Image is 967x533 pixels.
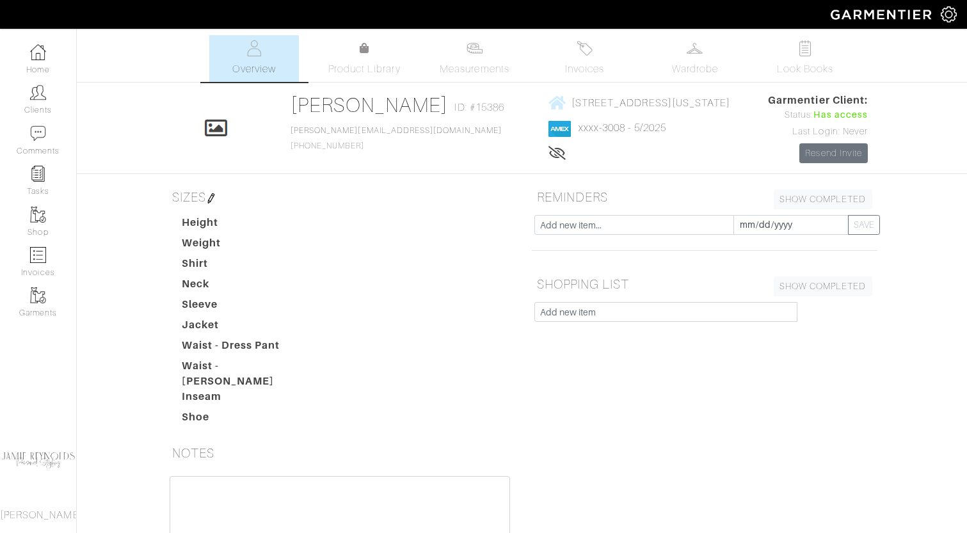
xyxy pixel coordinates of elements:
span: Measurements [440,61,509,77]
a: Measurements [429,35,520,82]
span: Has access [813,108,868,122]
div: Status: [768,108,868,122]
input: Add new item... [534,215,734,235]
span: Garmentier Client: [768,93,868,108]
span: [PHONE_NUMBER] [291,126,502,150]
a: xxxx-3008 - 5/2025 [579,122,666,134]
dt: Weight [172,235,318,256]
a: Wardrobe [650,35,740,82]
dt: Waist - Dress Pant [172,338,318,358]
a: [STREET_ADDRESS][US_STATE] [548,95,730,111]
h5: SIZES [167,184,513,210]
button: SAVE [848,215,880,235]
div: Last Login: Never [768,125,868,139]
a: Product Library [319,41,409,77]
span: [STREET_ADDRESS][US_STATE] [571,97,730,108]
span: Look Books [777,61,834,77]
a: Resend Invite [799,143,868,163]
img: comment-icon-a0a6a9ef722e966f86d9cbdc48e553b5cf19dbc54f86b18d962a5391bc8f6eb6.png [30,125,46,141]
h5: SHOPPING LIST [532,271,877,297]
img: wardrobe-487a4870c1b7c33e795ec22d11cfc2ed9d08956e64fb3008fe2437562e282088.svg [687,40,703,56]
dt: Inseam [172,389,318,410]
img: garmentier-logo-header-white-b43fb05a5012e4ada735d5af1a66efaba907eab6374d6393d1fbf88cb4ef424d.png [824,3,941,26]
img: american_express-1200034d2e149cdf2cc7894a33a747db654cf6f8355cb502592f1d228b2ac700.png [548,121,571,137]
dt: Sleeve [172,297,318,317]
dt: Shirt [172,256,318,276]
img: orders-27d20c2124de7fd6de4e0e44c1d41de31381a507db9b33961299e4e07d508b8c.svg [577,40,593,56]
dt: Waist - [PERSON_NAME] [172,358,318,389]
img: garments-icon-b7da505a4dc4fd61783c78ac3ca0ef83fa9d6f193b1c9dc38574b1d14d53ca28.png [30,287,46,303]
a: [PERSON_NAME][EMAIL_ADDRESS][DOMAIN_NAME] [291,126,502,135]
img: pen-cf24a1663064a2ec1b9c1bd2387e9de7a2fa800b781884d57f21acf72779bad2.png [206,193,216,203]
a: Overview [209,35,299,82]
img: gear-icon-white-bd11855cb880d31180b6d7d6211b90ccbf57a29d726f0c71d8c61bd08dd39cc2.png [941,6,957,22]
span: Invoices [565,61,604,77]
span: Product Library [328,61,401,77]
a: [PERSON_NAME] [291,93,449,116]
a: Look Books [760,35,850,82]
a: SHOW COMPLETED [774,276,872,296]
dt: Neck [172,276,318,297]
img: dashboard-icon-dbcd8f5a0b271acd01030246c82b418ddd0df26cd7fceb0bd07c9910d44c42f6.png [30,44,46,60]
h5: REMINDERS [532,184,877,210]
a: SHOW COMPLETED [774,189,872,209]
span: ID: #15386 [454,100,504,115]
input: Add new item [534,302,797,322]
span: Overview [232,61,275,77]
img: measurements-466bbee1fd09ba9460f595b01e5d73f9e2bff037440d3c8f018324cb6cdf7a4a.svg [467,40,483,56]
img: reminder-icon-8004d30b9f0a5d33ae49ab947aed9ed385cf756f9e5892f1edd6e32f2345188e.png [30,166,46,182]
img: garments-icon-b7da505a4dc4fd61783c78ac3ca0ef83fa9d6f193b1c9dc38574b1d14d53ca28.png [30,207,46,223]
a: Invoices [540,35,630,82]
img: orders-icon-0abe47150d42831381b5fb84f609e132dff9fe21cb692f30cb5eec754e2cba89.png [30,247,46,263]
dt: Height [172,215,318,235]
h5: NOTES [167,440,513,466]
img: basicinfo-40fd8af6dae0f16599ec9e87c0ef1c0a1fdea2edbe929e3d69a839185d80c458.svg [246,40,262,56]
span: Wardrobe [672,61,718,77]
img: clients-icon-6bae9207a08558b7cb47a8932f037763ab4055f8c8b6bfacd5dc20c3e0201464.png [30,84,46,100]
dt: Jacket [172,317,318,338]
img: todo-9ac3debb85659649dc8f770b8b6100bb5dab4b48dedcbae339e5042a72dfd3cc.svg [797,40,813,56]
dt: Shoe [172,410,318,430]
